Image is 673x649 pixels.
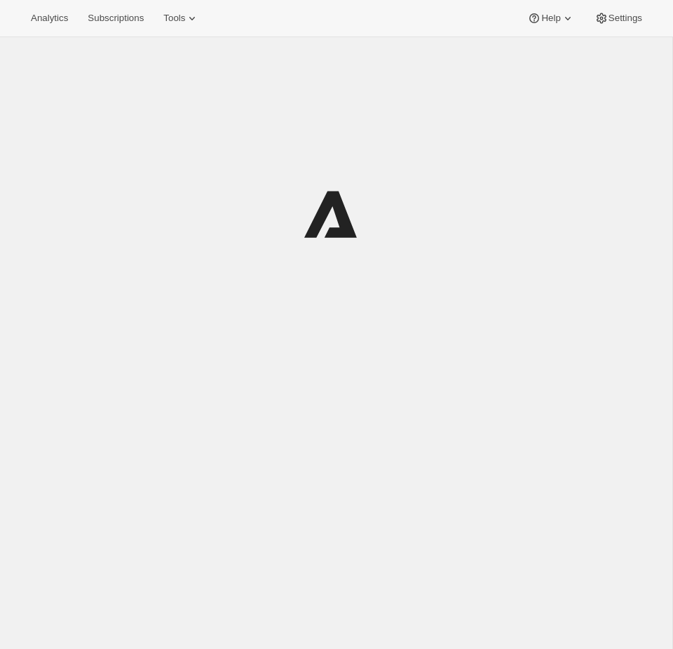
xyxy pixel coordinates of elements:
button: Help [519,8,583,28]
span: Analytics [31,13,68,24]
button: Settings [586,8,651,28]
span: Subscriptions [88,13,144,24]
button: Subscriptions [79,8,152,28]
button: Tools [155,8,208,28]
button: Analytics [22,8,76,28]
span: Settings [609,13,642,24]
span: Tools [163,13,185,24]
span: Help [541,13,560,24]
